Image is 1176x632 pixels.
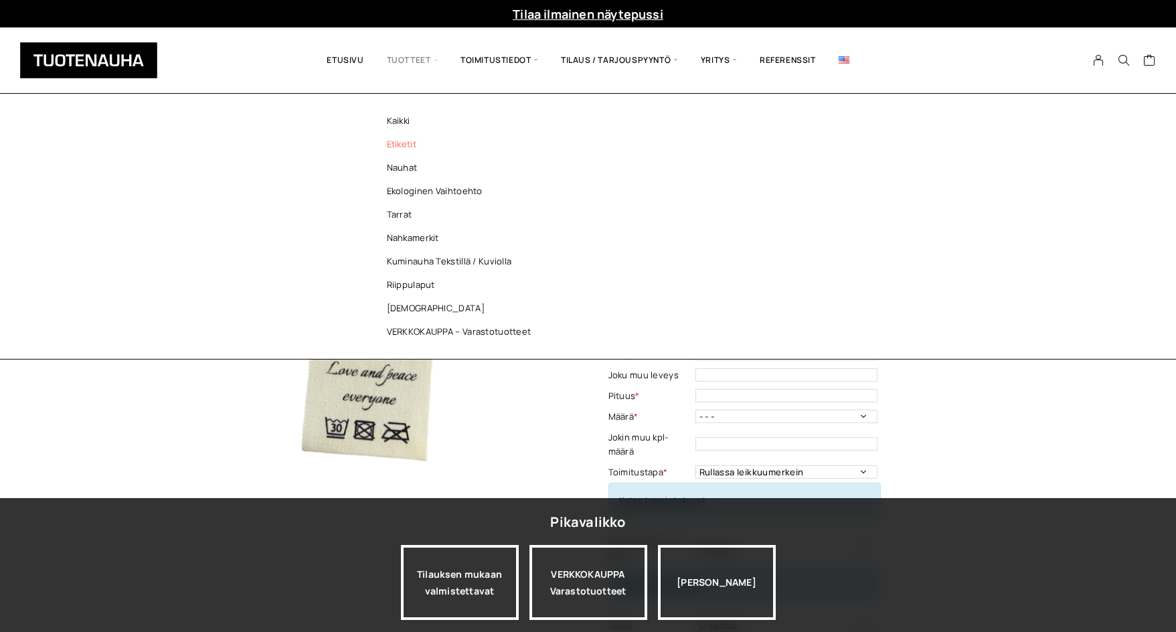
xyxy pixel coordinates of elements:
[608,465,692,479] label: Toimitustapa
[365,320,560,343] a: VERKKOKAUPPA – Varastotuotteet
[365,133,560,156] a: Etiketit
[608,430,692,459] label: Jokin muu kpl-määrä
[529,545,647,620] div: VERKKOKAUPPA Varastotuotteet
[375,37,449,83] span: Tuotteet
[365,179,560,203] a: Ekologinen vaihtoehto
[513,6,663,22] a: Tilaa ilmainen näytepussi
[315,37,375,83] a: Etusivu
[608,410,692,424] label: Määrä
[689,37,748,83] span: Yritys
[608,368,692,382] label: Joku muu leveys
[365,297,560,320] a: [DEMOGRAPHIC_DATA]
[748,37,827,83] a: Referenssit
[365,156,560,179] a: Nauhat
[619,494,706,506] a: Katso havaintokuvat
[550,37,689,83] span: Tilaus / Tarjouspyyntö
[1111,54,1137,66] button: Search
[1086,54,1112,66] a: My Account
[401,545,519,620] a: Tilauksen mukaan valmistettavat
[365,203,560,226] a: Tarrat
[365,250,560,273] a: Kuminauha tekstillä / kuviolla
[20,42,157,78] img: Tuotenauha Oy
[550,510,625,534] div: Pikavalikko
[529,545,647,620] a: VERKKOKAUPPAVarastotuotteet
[608,389,692,403] label: Pituus
[1143,54,1156,70] a: Cart
[365,273,560,297] a: Riippulaput
[365,109,560,133] a: Kaikki
[658,545,776,620] div: [PERSON_NAME]
[839,56,849,64] img: English
[365,226,560,250] a: Nahkamerkit
[449,37,550,83] span: Toimitustiedot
